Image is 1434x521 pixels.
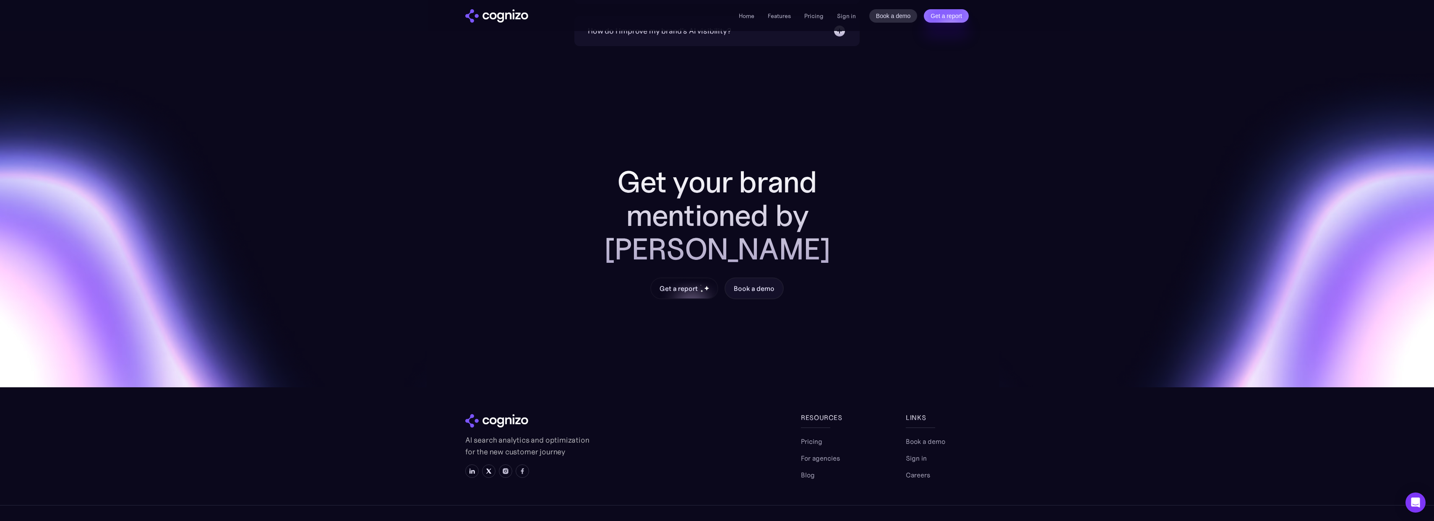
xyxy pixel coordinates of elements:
h2: Get your brand mentioned by [PERSON_NAME] [583,165,851,266]
img: X icon [485,468,492,474]
div: Get a report [660,283,697,293]
a: Blog [801,470,815,480]
a: Book a demo [906,436,945,446]
a: home [465,9,528,23]
a: Get a reportstarstarstar [650,277,718,299]
a: Careers [906,470,930,480]
img: star [700,285,701,286]
div: Book a demo [734,283,774,293]
img: cognizo logo [465,9,528,23]
a: Pricing [801,436,822,446]
a: Sign in [906,453,927,463]
div: Resources [801,412,864,423]
a: Features [768,12,791,20]
a: Home [739,12,754,20]
img: cognizo logo [465,414,528,428]
img: LinkedIn icon [469,468,475,474]
div: Open Intercom Messenger [1405,492,1426,513]
div: links [906,412,969,423]
a: Sign in [837,11,856,21]
a: Book a demo [869,9,918,23]
a: Pricing [804,12,824,20]
a: Book a demo [725,277,783,299]
img: star [700,290,703,293]
img: star [704,285,709,291]
a: For agencies [801,453,840,463]
p: AI search analytics and optimization for the new customer journey [465,434,591,458]
a: Get a report [924,9,969,23]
